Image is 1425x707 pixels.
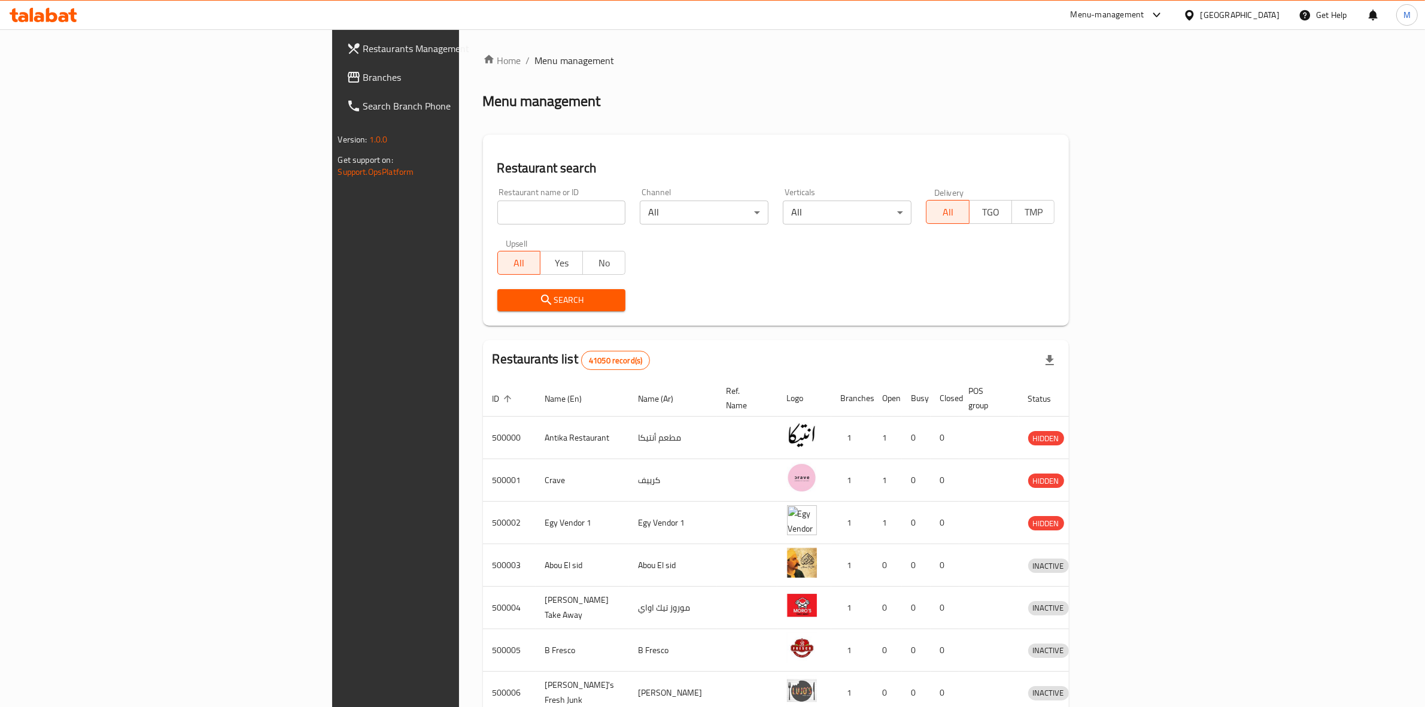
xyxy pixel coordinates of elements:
h2: Menu management [483,92,601,111]
img: Abou El sid [787,548,817,578]
td: 1 [873,502,902,544]
span: Status [1028,392,1067,406]
a: Restaurants Management [337,34,570,63]
label: Delivery [934,188,964,196]
img: B Fresco [787,633,817,663]
span: All [503,254,536,272]
span: INACTIVE [1028,686,1069,700]
span: HIDDEN [1028,474,1064,488]
td: 1 [831,544,873,587]
div: INACTIVE [1028,601,1069,615]
span: Menu management [535,53,615,68]
td: 0 [931,502,959,544]
td: 0 [931,544,959,587]
td: B Fresco [536,629,629,672]
a: Branches [337,63,570,92]
span: POS group [969,384,1004,412]
img: Moro's Take Away [787,590,817,620]
div: Total records count [581,351,650,370]
th: Closed [931,380,959,417]
a: Search Branch Phone [337,92,570,120]
td: 1 [831,502,873,544]
span: HIDDEN [1028,517,1064,530]
span: Search [507,293,616,308]
td: 1 [831,417,873,459]
td: 0 [931,587,959,629]
td: 0 [931,459,959,502]
td: Egy Vendor 1 [629,502,717,544]
td: 0 [873,587,902,629]
div: [GEOGRAPHIC_DATA] [1201,8,1280,22]
td: [PERSON_NAME] Take Away [536,587,629,629]
div: INACTIVE [1028,686,1069,700]
td: 1 [831,587,873,629]
th: Open [873,380,902,417]
span: M [1403,8,1411,22]
span: Version: [338,132,367,147]
button: Yes [540,251,583,275]
td: Abou El sid [536,544,629,587]
div: All [783,201,911,224]
button: All [926,200,969,224]
span: HIDDEN [1028,432,1064,445]
button: No [582,251,625,275]
div: INACTIVE [1028,559,1069,573]
span: INACTIVE [1028,601,1069,615]
td: 1 [873,459,902,502]
td: 0 [931,417,959,459]
td: موروز تيك اواي [629,587,717,629]
span: 1.0.0 [369,132,388,147]
td: 0 [873,629,902,672]
td: Abou El sid [629,544,717,587]
input: Search for restaurant name or ID.. [497,201,626,224]
td: 1 [831,459,873,502]
button: Search [497,289,626,311]
th: Branches [831,380,873,417]
span: No [588,254,621,272]
div: HIDDEN [1028,474,1064,488]
th: Logo [777,380,831,417]
nav: breadcrumb [483,53,1069,68]
span: Name (En) [545,392,598,406]
span: Search Branch Phone [363,99,561,113]
h2: Restaurant search [497,159,1055,177]
button: All [497,251,540,275]
td: 0 [902,629,931,672]
span: ID [493,392,515,406]
td: 1 [831,629,873,672]
td: 0 [902,459,931,502]
div: Menu-management [1071,8,1144,22]
div: Export file [1035,346,1064,375]
td: كرييف [629,459,717,502]
img: Crave [787,463,817,493]
div: INACTIVE [1028,644,1069,658]
span: Ref. Name [727,384,763,412]
td: 1 [873,417,902,459]
span: Branches [363,70,561,84]
td: 0 [931,629,959,672]
td: B Fresco [629,629,717,672]
span: Yes [545,254,578,272]
td: Egy Vendor 1 [536,502,629,544]
span: INACTIVE [1028,559,1069,573]
h2: Restaurants list [493,350,651,370]
span: Restaurants Management [363,41,561,56]
span: 41050 record(s) [582,355,649,366]
span: INACTIVE [1028,644,1069,657]
td: 0 [902,502,931,544]
td: Crave [536,459,629,502]
td: 0 [902,587,931,629]
span: TGO [974,204,1007,221]
button: TMP [1011,200,1055,224]
td: 0 [902,417,931,459]
th: Busy [902,380,931,417]
td: 0 [902,544,931,587]
span: Name (Ar) [639,392,689,406]
button: TGO [969,200,1012,224]
label: Upsell [506,239,528,247]
img: Antika Restaurant [787,420,817,450]
span: All [931,204,964,221]
img: Egy Vendor 1 [787,505,817,535]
